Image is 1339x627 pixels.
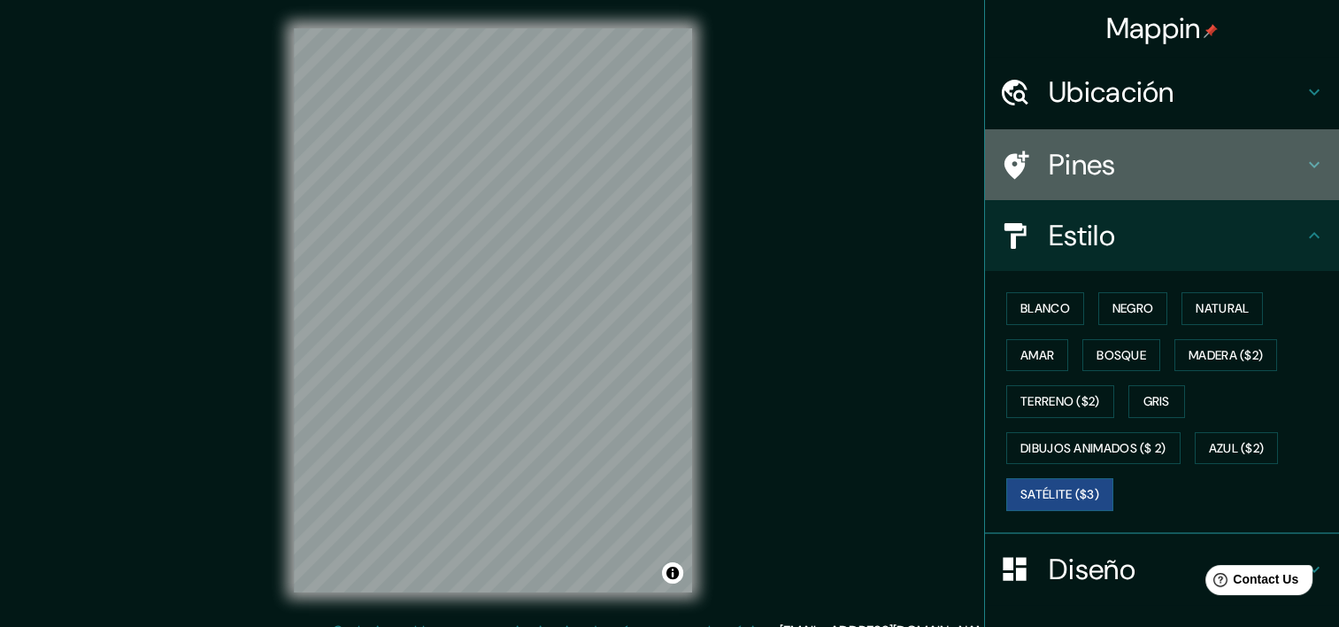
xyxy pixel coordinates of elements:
[1049,147,1304,182] h4: Pines
[1082,339,1160,372] button: Bosque
[1006,432,1181,465] button: Dibujos animados ($ 2)
[1098,292,1168,325] button: Negro
[985,129,1339,200] div: Pines
[1196,298,1249,320] font: Natural
[1204,24,1218,38] img: pin-icon.png
[1006,478,1113,511] button: Satélite ($3)
[1020,298,1070,320] font: Blanco
[985,200,1339,271] div: Estilo
[1097,344,1146,367] font: Bosque
[1195,432,1279,465] button: Azul ($2)
[1181,558,1320,608] iframe: Help widget launcher
[1106,10,1201,47] font: Mappin
[1209,437,1265,460] font: Azul ($2)
[1006,385,1114,418] button: Terreno ($2)
[1049,218,1304,253] h4: Estilo
[1112,298,1154,320] font: Negro
[1020,437,1166,460] font: Dibujos animados ($ 2)
[1020,344,1054,367] font: Amar
[662,562,683,584] button: Alternar atribución
[1181,292,1263,325] button: Natural
[1174,339,1277,372] button: Madera ($2)
[1020,391,1100,413] font: Terreno ($2)
[985,57,1339,128] div: Ubicación
[1049,552,1304,587] h4: Diseño
[1020,484,1099,506] font: Satélite ($3)
[985,534,1339,605] div: Diseño
[1006,339,1068,372] button: Amar
[294,28,692,592] canvas: Mapa
[1128,385,1185,418] button: Gris
[1143,391,1170,413] font: Gris
[1006,292,1084,325] button: Blanco
[1049,74,1304,110] h4: Ubicación
[1189,344,1263,367] font: Madera ($2)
